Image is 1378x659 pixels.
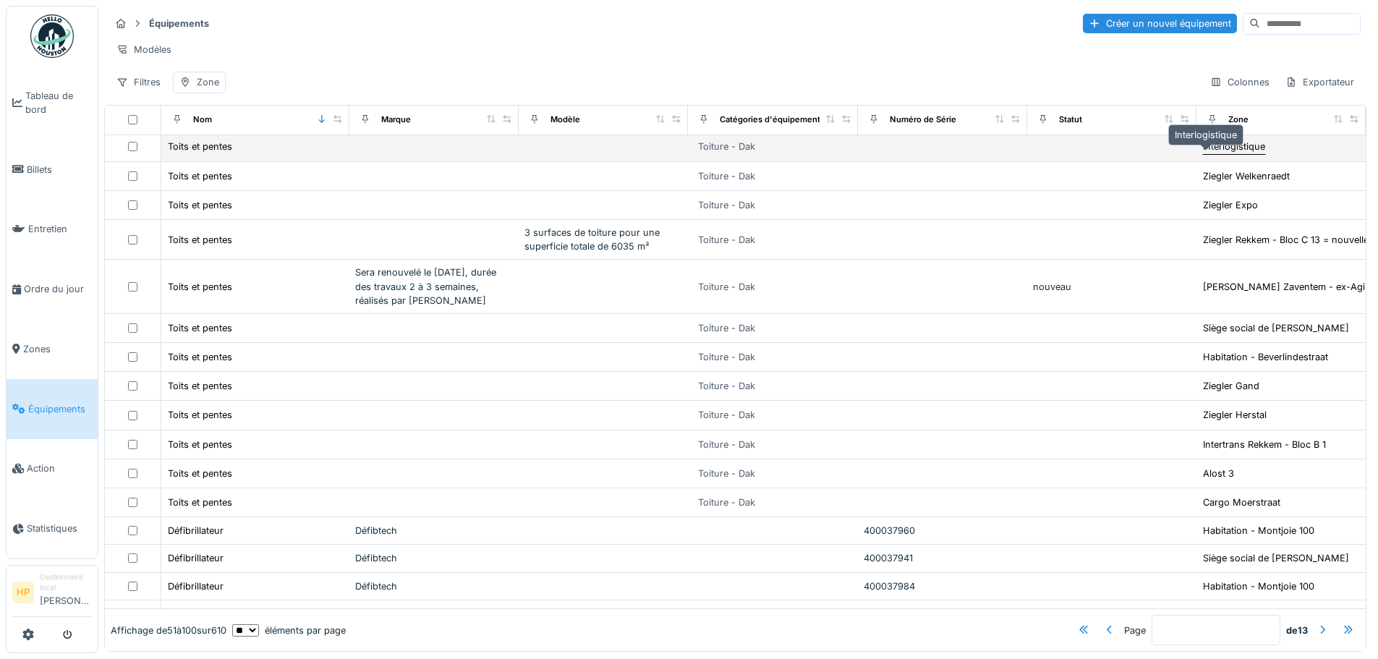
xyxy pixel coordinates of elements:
[698,380,755,391] font: Toiture - Dak
[176,624,182,635] font: à
[17,587,30,598] font: HP
[864,581,915,592] font: 400037984
[40,571,92,613] li: [PERSON_NAME]
[698,281,755,292] font: Toiture - Dak
[1203,524,1314,537] div: Habitation - Montjoie 100
[1303,77,1354,88] font: Exportateur
[1203,553,1349,564] font: Siège social de [PERSON_NAME]
[168,468,232,479] font: Toits et pentes
[698,234,755,245] font: Toiture - Dak
[698,171,755,182] font: Toiture - Dak
[24,284,84,294] font: Ordre du jour
[698,200,755,211] font: Toiture - Dak
[1203,468,1234,479] font: Alost 3
[1203,497,1280,508] font: Cargo Moerstraat
[1203,141,1265,152] font: Interlogistique
[168,352,232,362] font: Toits et pentes
[110,39,178,60] div: Modèles
[7,259,98,319] a: Ordre du jour
[182,624,197,635] font: 100
[12,571,92,617] a: HP Gestionnaire local[PERSON_NAME]
[720,114,820,126] div: Catégories d'équipement
[111,624,167,635] font: Affichage de
[1033,281,1071,292] font: nouveau
[168,141,232,152] font: Toits et pentes
[1203,281,1377,292] font: [PERSON_NAME] Zaventem - ex-Agility
[168,323,232,333] font: Toits et pentes
[1203,171,1290,182] font: Ziegler Welkenraedt
[211,624,226,635] font: 610
[7,200,98,260] a: Entretien
[864,553,913,564] font: 400037941
[7,319,98,379] a: Zones
[1203,409,1267,420] font: Ziegler Herstal
[1203,439,1326,450] font: Intertrans Rekkem - Bloc B 1
[168,380,232,391] font: Toits et pentes
[7,140,98,200] a: Billets
[168,281,232,292] font: Toits et pentes
[7,498,98,558] a: Statistiques
[1204,72,1276,93] div: Colonnes
[197,77,219,88] font: Zone
[698,352,755,362] font: Toiture - Dak
[168,581,224,592] font: Défibrillateur
[168,553,224,564] font: Défibrillateur
[193,114,212,126] div: Nom
[698,439,755,450] font: Toiture - Dak
[25,90,73,115] font: Tableau de bord
[355,553,397,564] font: Défibtech
[524,227,660,252] font: 3 surfaces de toiture pour une superficie totale de 6035 m²
[168,497,232,508] font: Toits et pentes
[27,164,52,175] font: Billets
[7,66,98,140] a: Tableau de bord
[7,379,98,439] a: Équipements
[27,463,55,474] font: Action
[1124,624,1146,635] font: Page
[168,525,224,536] font: Défibrillateur
[1175,129,1237,140] font: Interlogistique
[381,114,411,126] div: Marque
[1203,581,1314,592] font: Habitation - Montjoie 100
[698,409,755,420] font: Toiture - Dak
[167,624,176,635] font: 51
[890,114,956,126] div: Numéro de Série
[1228,114,1249,124] font: Zone
[30,14,74,58] img: Badge_color-CXgf-gQk.svg
[28,402,92,416] span: Équipements
[550,114,580,126] div: Modèle
[28,224,67,234] font: Entretien
[149,18,209,29] font: Équipements
[1203,323,1349,333] font: Siège social de [PERSON_NAME]
[168,171,232,182] font: Toits et pentes
[168,439,232,450] font: Toits et pentes
[265,624,346,635] font: éléments par page
[1203,380,1259,391] font: Ziegler Gand
[355,581,397,592] font: Défibtech
[1083,14,1237,33] div: Créer un nouvel équipement
[40,571,92,594] div: Gestionnaire local
[698,323,755,333] font: Toiture - Dak
[168,200,232,211] font: Toits et pentes
[23,344,51,354] font: Zones
[355,525,397,536] font: Défibtech
[1203,200,1258,211] font: Ziegler Expo
[1286,624,1298,635] font: de
[1059,114,1082,126] div: Statut
[698,141,755,152] font: Toiture - Dak
[698,497,755,508] font: Toiture - Dak
[1203,352,1328,362] font: Habitation - Beverlindestraat
[27,522,92,535] span: Statistiques
[355,267,496,305] font: Sera renouvelé le [DATE], durée des travaux 2 à 3 semaines, réalisés par [PERSON_NAME]
[864,525,915,536] font: 400037960
[110,72,167,93] div: Filtres
[168,409,232,420] font: Toits et pentes
[168,234,232,245] font: Toits et pentes
[197,624,211,635] font: sur
[7,439,98,499] a: Action
[1298,624,1308,635] font: 13
[698,468,755,479] font: Toiture - Dak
